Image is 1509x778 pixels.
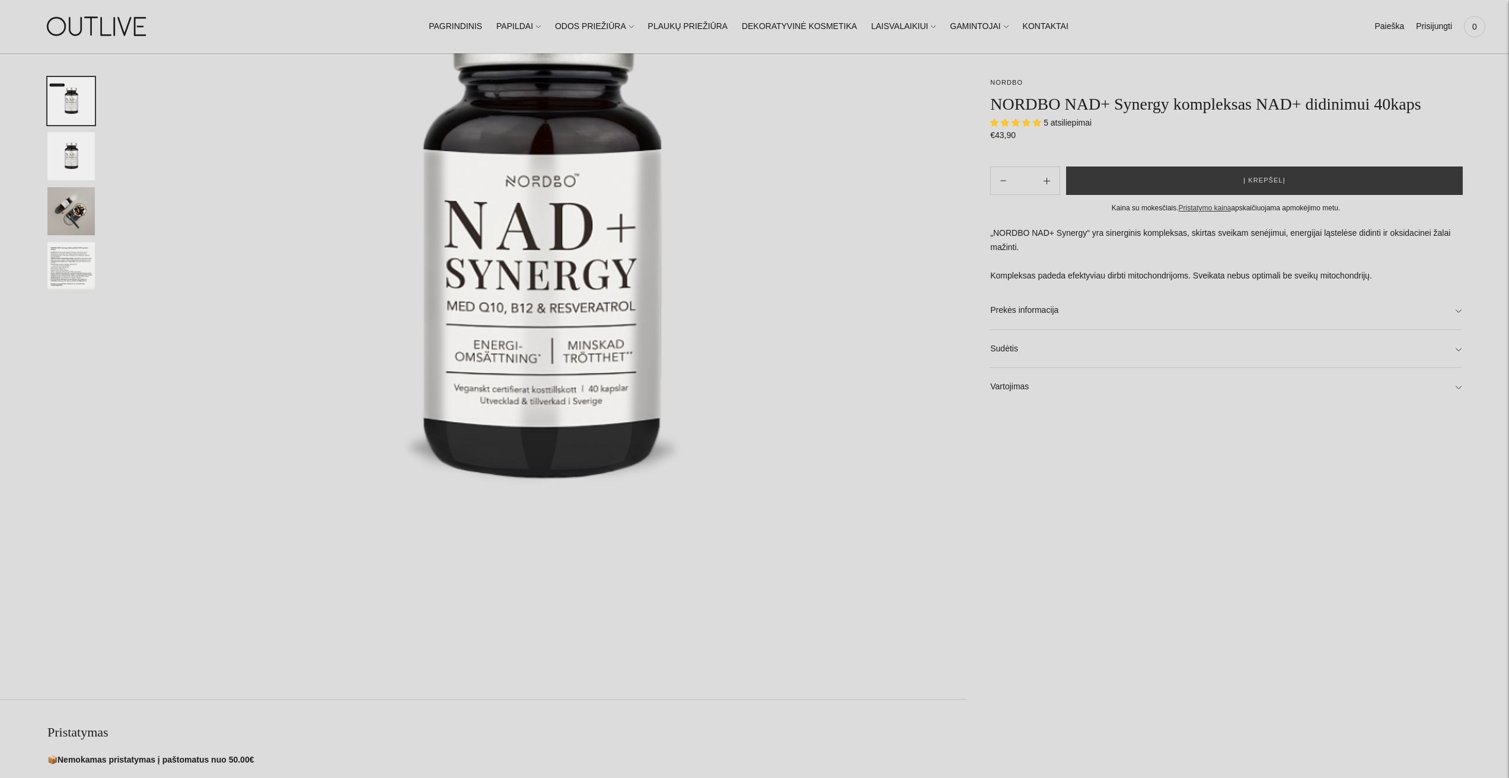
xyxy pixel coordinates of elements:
[950,14,1008,40] a: GAMINTOJAI
[429,14,482,40] a: PAGRINDINIS
[1034,167,1060,195] button: Subtract product quantity
[1023,14,1068,40] a: KONTAKTAI
[1179,204,1232,212] a: Pristatymo kaina
[58,755,254,764] strong: Nemokamas pristatymas į paštomatus nuo 50.00€
[990,330,1462,368] a: Sudėtis
[990,118,1044,127] span: 5.00 stars
[648,14,728,40] a: PLAUKŲ PRIEŽIŪRA
[990,226,1462,283] p: „NORDBO NAD+ Synergy“ yra sinerginis kompleksas, skirtas sveikam senėjimui, energijai ląstelėse d...
[1466,18,1483,35] span: 0
[990,202,1462,214] div: Kaina su mokesčiais. apskaičiuojama apmokėjimo metu.
[47,723,966,741] h2: Pristatymas
[47,77,95,125] button: Translation missing: en.general.accessibility.image_thumbail
[47,132,95,180] button: Translation missing: en.general.accessibility.image_thumbail
[1374,14,1404,40] a: Paieška
[47,187,95,235] button: Translation missing: en.general.accessibility.image_thumbail
[742,14,857,40] a: DEKORATYVINĖ KOSMETIKA
[871,14,936,40] a: LAISVALAIKIUI
[1016,172,1034,190] input: Product quantity
[990,94,1462,114] h1: NORDBO NAD+ Synergy kompleksas NAD+ didinimui 40kaps
[991,167,1016,195] button: Add product quantity
[1044,118,1092,127] span: 5 atsiliepimai
[1416,14,1452,40] a: Prisijungti
[990,292,1462,329] a: Prekės informacija
[1243,175,1285,187] span: Į krepšelį
[47,242,95,290] button: Translation missing: en.general.accessibility.image_thumbail
[47,753,966,767] p: 📦
[1464,14,1485,40] a: 0
[24,6,172,47] img: OUTLIVE
[555,14,634,40] a: ODOS PRIEŽIŪRA
[990,79,1023,86] a: NORDBO
[990,368,1462,406] a: Vartojimas
[1066,167,1463,195] button: Į krepšelį
[496,14,541,40] a: PAPILDAI
[990,130,1016,140] span: €43,90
